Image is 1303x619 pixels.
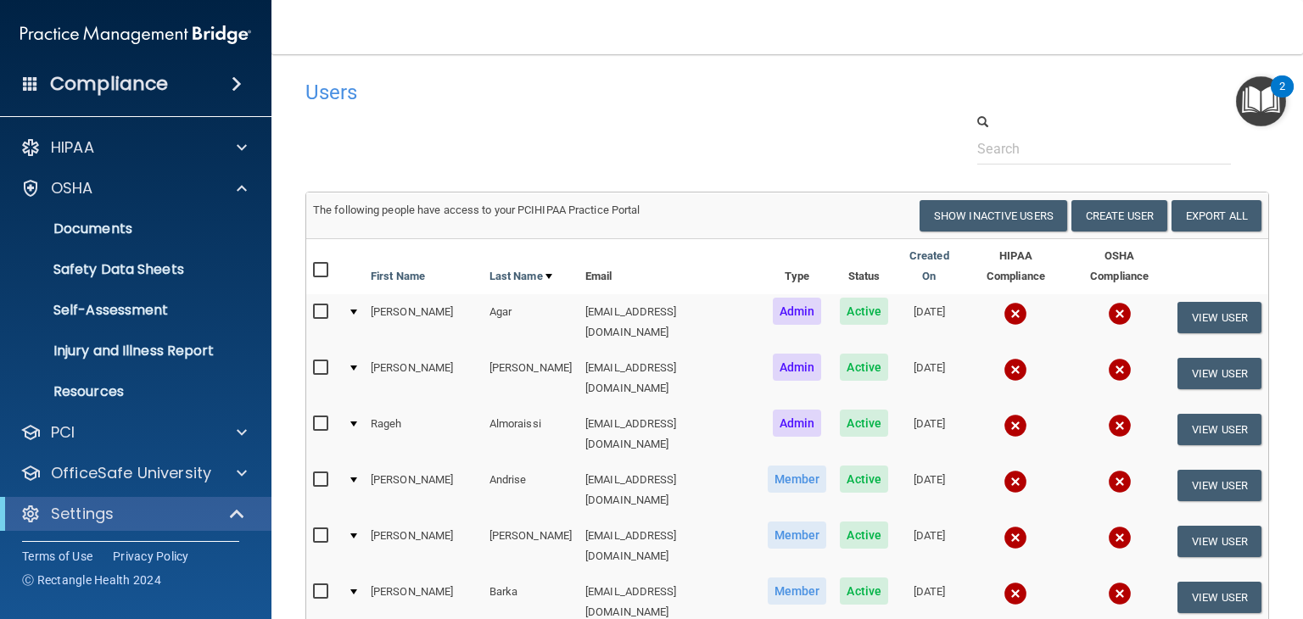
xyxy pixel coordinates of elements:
[579,239,761,294] th: Email
[11,261,243,278] p: Safety Data Sheets
[895,406,964,462] td: [DATE]
[964,239,1069,294] th: HIPAA Compliance
[1177,358,1261,389] button: View User
[1004,302,1027,326] img: cross.ca9f0e7f.svg
[920,200,1067,231] button: Show Inactive Users
[20,504,246,524] a: Settings
[51,137,94,158] p: HIPAA
[1071,200,1167,231] button: Create User
[1177,414,1261,445] button: View User
[579,294,761,350] td: [EMAIL_ADDRESS][DOMAIN_NAME]
[768,466,827,493] span: Member
[364,462,483,518] td: [PERSON_NAME]
[11,302,243,319] p: Self-Assessment
[113,548,189,565] a: Privacy Policy
[840,410,888,437] span: Active
[364,406,483,462] td: Rageh
[895,462,964,518] td: [DATE]
[11,383,243,400] p: Resources
[364,294,483,350] td: [PERSON_NAME]
[768,521,827,549] span: Member
[773,298,822,325] span: Admin
[1279,86,1285,109] div: 2
[20,463,247,483] a: OfficeSafe University
[1177,582,1261,613] button: View User
[1010,508,1283,575] iframe: Drift Widget Chat Controller
[1004,582,1027,605] img: cross.ca9f0e7f.svg
[1004,526,1027,549] img: cross.ca9f0e7f.svg
[1108,582,1132,605] img: cross.ca9f0e7f.svg
[902,246,957,287] a: Created On
[1177,470,1261,501] button: View User
[483,518,579,574] td: [PERSON_NAME]
[483,294,579,350] td: Agar
[579,406,761,462] td: [EMAIL_ADDRESS][DOMAIN_NAME]
[364,350,483,406] td: [PERSON_NAME]
[773,410,822,437] span: Admin
[840,577,888,605] span: Active
[1108,302,1132,326] img: cross.ca9f0e7f.svg
[313,204,640,216] span: The following people have access to your PCIHIPAA Practice Portal
[833,239,895,294] th: Status
[1068,239,1171,294] th: OSHA Compliance
[51,463,211,483] p: OfficeSafe University
[50,72,168,96] h4: Compliance
[20,178,247,198] a: OSHA
[1172,200,1261,231] a: Export All
[483,462,579,518] td: Andrise
[51,504,114,524] p: Settings
[483,350,579,406] td: [PERSON_NAME]
[1108,414,1132,438] img: cross.ca9f0e7f.svg
[579,518,761,574] td: [EMAIL_ADDRESS][DOMAIN_NAME]
[20,18,251,52] img: PMB logo
[840,521,888,549] span: Active
[51,422,75,443] p: PCI
[1236,76,1286,126] button: Open Resource Center, 2 new notifications
[1108,358,1132,382] img: cross.ca9f0e7f.svg
[1004,470,1027,494] img: cross.ca9f0e7f.svg
[20,137,247,158] a: HIPAA
[22,572,161,588] span: Ⓒ Rectangle Health 2024
[840,466,888,493] span: Active
[579,462,761,518] td: [EMAIL_ADDRESS][DOMAIN_NAME]
[840,298,888,325] span: Active
[483,406,579,462] td: Almoraissi
[51,178,93,198] p: OSHA
[840,354,888,381] span: Active
[371,266,425,287] a: First Name
[1108,470,1132,494] img: cross.ca9f0e7f.svg
[895,294,964,350] td: [DATE]
[977,133,1231,165] input: Search
[489,266,552,287] a: Last Name
[895,350,964,406] td: [DATE]
[773,354,822,381] span: Admin
[1004,414,1027,438] img: cross.ca9f0e7f.svg
[768,577,827,605] span: Member
[1004,358,1027,382] img: cross.ca9f0e7f.svg
[305,81,857,103] h4: Users
[22,548,92,565] a: Terms of Use
[11,343,243,360] p: Injury and Illness Report
[364,518,483,574] td: [PERSON_NAME]
[1177,302,1261,333] button: View User
[761,239,834,294] th: Type
[20,422,247,443] a: PCI
[895,518,964,574] td: [DATE]
[579,350,761,406] td: [EMAIL_ADDRESS][DOMAIN_NAME]
[11,220,243,237] p: Documents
